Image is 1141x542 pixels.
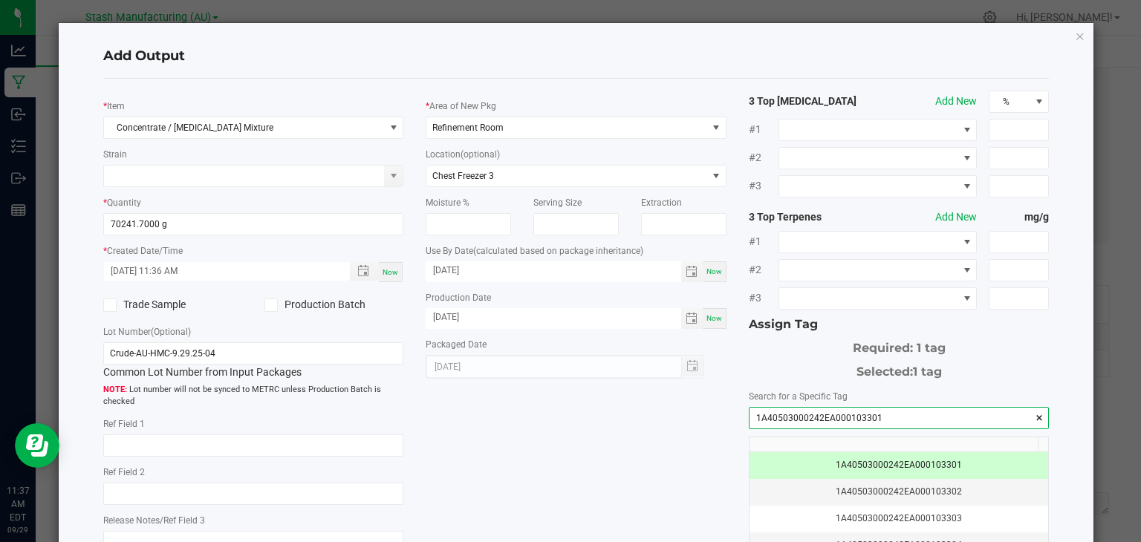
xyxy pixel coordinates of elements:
[461,149,500,160] span: (optional)
[426,308,681,327] input: Date
[641,196,682,209] label: Extraction
[778,147,977,169] span: NO DATA FOUND
[426,261,681,280] input: Date
[989,209,1049,225] strong: mg/g
[749,262,778,278] span: #2
[103,47,1050,66] h4: Add Output
[749,150,778,166] span: #2
[1035,411,1044,425] span: clear
[103,514,205,527] label: Release Notes/Ref Field 3
[104,117,385,138] span: Concentrate / [MEDICAL_DATA] Mixture
[913,365,942,379] span: 1 tag
[749,178,778,194] span: #3
[749,333,1050,357] div: Required: 1 tag
[749,94,869,109] strong: 3 Top [MEDICAL_DATA]
[758,512,1040,526] div: 1A40503000242EA000103303
[432,171,494,181] span: Chest Freezer 3
[533,196,582,209] label: Serving Size
[706,267,722,275] span: Now
[749,390,848,403] label: Search for a Specific Tag
[264,297,403,313] label: Production Batch
[778,175,977,197] span: NO DATA FOUND
[681,308,703,329] span: Toggle calendar
[706,314,722,322] span: Now
[426,244,643,258] label: Use By Date
[107,244,183,258] label: Created Date/Time
[935,209,977,225] button: Add New
[429,99,496,113] label: Area of New Pkg
[383,268,398,276] span: Now
[103,466,145,479] label: Ref Field 2
[778,119,977,141] span: NO DATA FOUND
[749,316,1050,333] div: Assign Tag
[103,384,404,408] span: Lot number will not be synced to METRC unless Production Batch is checked
[749,357,1050,381] div: Selected:
[749,290,778,306] span: #3
[749,122,778,137] span: #1
[350,262,379,281] span: Toggle popup
[107,99,125,113] label: Item
[758,458,1040,472] div: 1A40503000242EA000103301
[103,325,191,339] label: Lot Number
[681,261,703,282] span: Toggle calendar
[426,196,469,209] label: Moisture %
[426,291,491,304] label: Production Date
[758,485,1040,499] div: 1A40503000242EA000103302
[103,148,127,161] label: Strain
[151,327,191,337] span: (Optional)
[935,94,977,109] button: Add New
[103,417,145,431] label: Ref Field 1
[778,259,977,281] span: NO DATA FOUND
[473,246,643,256] span: (calculated based on package inheritance)
[103,297,242,313] label: Trade Sample
[778,231,977,253] span: NO DATA FOUND
[749,209,869,225] strong: 3 Top Terpenes
[104,262,335,281] input: Created Datetime
[749,234,778,249] span: #1
[432,123,504,133] span: Refinement Room
[989,91,1030,112] span: %
[778,287,977,310] span: NO DATA FOUND
[426,338,487,351] label: Packaged Date
[107,196,141,209] label: Quantity
[15,423,59,468] iframe: Resource center
[426,148,500,161] label: Location
[103,342,404,380] div: Common Lot Number from Input Packages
